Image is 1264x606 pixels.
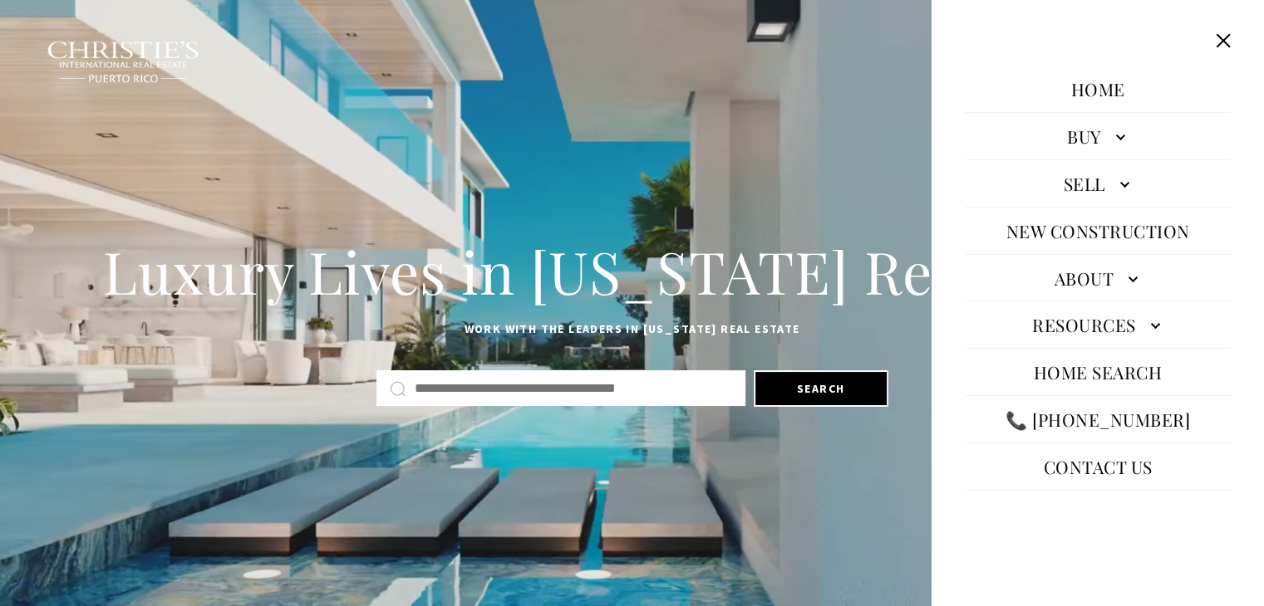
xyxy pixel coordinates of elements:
[1025,352,1171,392] a: Home Search
[965,258,1231,298] a: About
[17,53,240,65] div: Call or text [DATE], we are here to help!
[21,102,237,134] span: I agree to be contacted by [PERSON_NAME] International Real Estate PR via text, call & email. To ...
[997,399,1198,439] a: call +18559913533
[92,320,1173,340] p: Work with the leaders in [US_STATE] Real Estate
[17,37,240,49] div: Do you have questions?
[1063,69,1134,109] a: Home
[92,235,1173,308] h1: Luxury Lives in [US_STATE] Real Estate
[415,378,732,399] input: Search by Address, City, or Neighborhood
[1035,447,1161,486] a: Contact Us
[965,164,1231,203] a: Sell
[68,78,207,95] span: [PHONE_NUMBER]
[47,41,201,84] img: Christie's International Real Estate black text logo
[754,370,888,407] button: Search
[965,116,1231,156] a: Buy
[965,305,1231,345] a: Resources
[1207,25,1239,56] button: Close this option
[998,211,1198,251] a: New Construction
